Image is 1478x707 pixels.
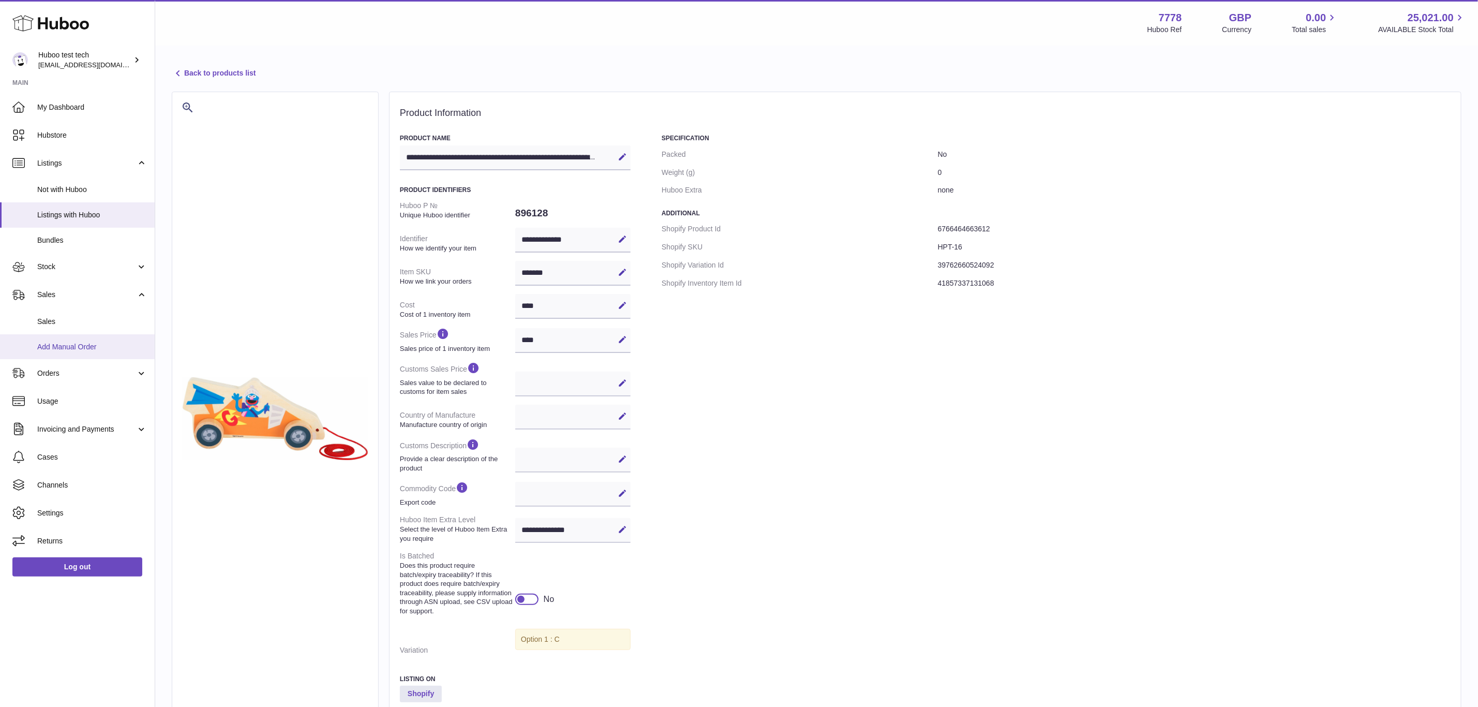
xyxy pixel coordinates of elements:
h2: Product Information [400,108,1451,119]
span: Listings with Huboo [37,210,147,220]
dt: Shopify Product Id [662,220,938,238]
dt: Identifier [400,230,515,257]
span: Settings [37,508,147,518]
dt: Item SKU [400,263,515,290]
strong: Unique Huboo identifier [400,211,513,220]
dt: Weight (g) [662,164,938,182]
strong: Provide a clear description of the product [400,454,513,473]
div: Option 1 : C [515,629,631,650]
img: LeglerPlay_LearnSesameStreetPull-AlongWoodenRacecarFSCCertified.jpg [183,377,368,460]
img: internalAdmin-7778@internal.huboo.com [12,52,28,68]
strong: Export code [400,498,513,507]
div: Currency [1222,25,1252,35]
dt: Sales Price [400,323,515,357]
dt: Is Batched [400,547,515,620]
strong: How we link your orders [400,277,513,286]
dt: Shopify SKU [662,238,938,256]
span: Orders [37,369,136,378]
div: Huboo Ref [1147,25,1182,35]
strong: GBP [1229,11,1251,25]
dt: Commodity Code [400,477,515,511]
strong: How we identify your item [400,244,513,253]
dd: 6766464663612 [938,220,1451,238]
dt: Shopify Variation Id [662,256,938,274]
strong: Sales price of 1 inventory item [400,344,513,353]
span: [EMAIL_ADDRESS][DOMAIN_NAME] [38,61,152,69]
dt: Shopify Inventory Item Id [662,274,938,292]
h3: Product Name [400,134,631,142]
span: 0.00 [1306,11,1326,25]
a: 25,021.00 AVAILABLE Stock Total [1378,11,1466,35]
dt: Huboo Extra [662,181,938,199]
dt: Cost [400,296,515,323]
dt: Country of Manufacture [400,406,515,433]
dt: Variation [400,641,515,659]
div: No [544,594,554,605]
span: Cases [37,452,147,462]
dt: Huboo Item Extra Level [400,511,515,547]
a: 0.00 Total sales [1292,11,1338,35]
strong: Manufacture country of origin [400,420,513,430]
span: Hubstore [37,130,147,140]
dt: Packed [662,145,938,164]
span: Sales [37,290,136,300]
dt: Huboo P № [400,197,515,224]
span: Channels [37,480,147,490]
span: 25,021.00 [1408,11,1454,25]
strong: 7778 [1159,11,1182,25]
strong: Does this product require batch/expiry traceability? If this product does require batch/expiry tr... [400,561,513,615]
span: Sales [37,317,147,327]
dd: No [938,145,1451,164]
span: Listings [37,158,136,168]
h3: Specification [662,134,1451,142]
dd: HPT-16 [938,238,1451,256]
dd: 39762660524092 [938,256,1451,274]
a: Log out [12,557,142,576]
strong: Cost of 1 inventory item [400,310,513,319]
strong: Shopify [400,686,442,702]
strong: Select the level of Huboo Item Extra you require [400,525,513,543]
span: My Dashboard [37,102,147,112]
span: Usage [37,396,147,406]
strong: Sales value to be declared to customs for item sales [400,378,513,396]
span: Stock [37,262,136,272]
span: Invoicing and Payments [37,424,136,434]
dd: none [938,181,1451,199]
h3: Listing On [400,675,631,683]
span: Add Manual Order [37,342,147,352]
span: Returns [37,536,147,546]
h3: Product Identifiers [400,186,631,194]
h3: Additional [662,209,1451,217]
dt: Customs Description [400,434,515,477]
span: Bundles [37,235,147,245]
dd: 0 [938,164,1451,182]
span: Total sales [1292,25,1338,35]
dt: Customs Sales Price [400,357,515,400]
span: Not with Huboo [37,185,147,195]
dd: 896128 [515,202,631,224]
span: AVAILABLE Stock Total [1378,25,1466,35]
dd: 41857337131068 [938,274,1451,292]
div: Huboo test tech [38,50,131,70]
a: Back to products list [172,67,256,80]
